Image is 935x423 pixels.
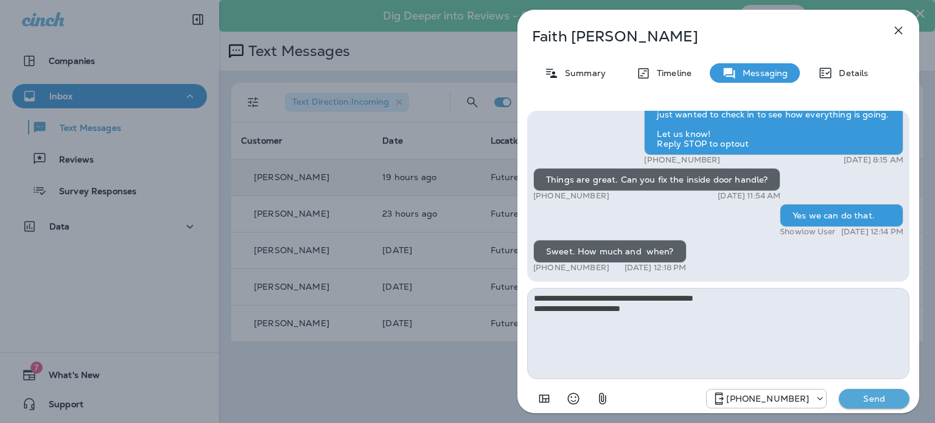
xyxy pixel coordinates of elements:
[651,68,692,78] p: Timeline
[533,240,687,263] div: Sweet. How much and when?
[849,393,900,404] p: Send
[625,263,687,273] p: [DATE] 12:18 PM
[532,28,864,45] p: Faith [PERSON_NAME]
[833,68,868,78] p: Details
[718,191,780,201] p: [DATE] 11:54 AM
[532,386,556,411] button: Add in a premade template
[780,227,835,237] p: Showlow User
[841,227,903,237] p: [DATE] 12:14 PM
[737,68,788,78] p: Messaging
[533,191,609,201] p: [PHONE_NUMBER]
[533,168,780,191] div: Things are great. Can you fix the inside door handle?
[533,263,609,273] p: [PHONE_NUMBER]
[561,386,586,411] button: Select an emoji
[839,389,909,408] button: Send
[644,155,720,165] p: [PHONE_NUMBER]
[844,155,903,165] p: [DATE] 8:15 AM
[726,394,809,404] p: [PHONE_NUMBER]
[780,204,903,227] div: Yes we can do that.
[707,391,826,406] div: +1 (928) 232-1970
[559,68,606,78] p: Summary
